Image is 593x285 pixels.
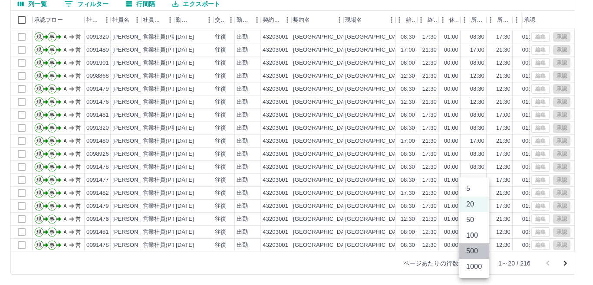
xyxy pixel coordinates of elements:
[459,181,489,197] li: 5
[459,228,489,243] li: 100
[459,197,489,212] li: 20
[459,212,489,228] li: 50
[459,243,489,259] li: 500
[459,259,489,275] li: 1000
